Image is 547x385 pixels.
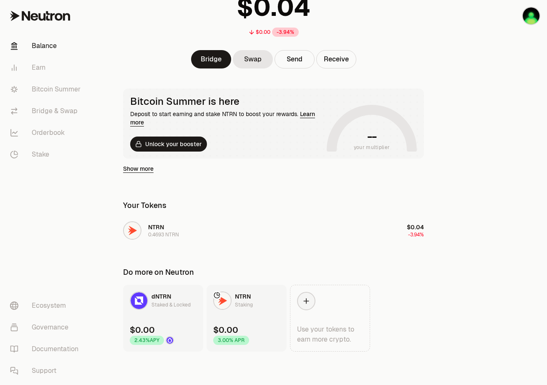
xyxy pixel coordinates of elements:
img: Drop [166,337,173,344]
div: -3.94% [272,28,299,37]
a: Earn [3,57,90,79]
img: NTRN Logo [214,292,231,309]
a: Swap [233,50,273,68]
div: $0.00 [256,29,270,35]
button: NTRN LogoNTRN0.4693 NTRN$0.04-3.94% [118,218,429,243]
img: dNTRN Logo [131,292,147,309]
a: Bridge & Swap [3,100,90,122]
img: NTRN Logo [124,222,141,239]
a: NTRN LogoNTRNStaking$0.003.00% APR [207,285,287,352]
div: Use your tokens to earn more crypto. [297,324,363,344]
a: Bridge [191,50,231,68]
button: Send [275,50,315,68]
div: Your Tokens [123,200,166,211]
div: Bitcoin Summer is here [130,96,323,107]
span: -3.94% [408,231,424,238]
span: $0.04 [407,223,424,231]
div: Staked & Locked [151,301,191,309]
a: Governance [3,317,90,338]
div: 0.4693 NTRN [148,231,179,238]
button: Receive [316,50,356,68]
img: 177 [523,8,539,24]
a: Use your tokens to earn more crypto. [290,285,370,352]
a: Documentation [3,338,90,360]
div: Staking [235,301,253,309]
a: Show more [123,165,154,173]
div: Do more on Neutron [123,266,194,278]
div: $0.00 [213,324,238,336]
span: NTRN [148,223,164,231]
div: 2.43% APY [130,336,164,345]
a: Support [3,360,90,382]
a: Ecosystem [3,295,90,317]
a: Bitcoin Summer [3,79,90,100]
span: your multiplier [354,143,390,152]
span: dNTRN [151,293,171,300]
h1: -- [367,130,377,143]
button: Unlock your booster [130,137,207,152]
a: Orderbook [3,122,90,144]
a: Stake [3,144,90,165]
div: 3.00% APR [213,336,249,345]
a: Balance [3,35,90,57]
span: NTRN [235,293,251,300]
a: dNTRN LogodNTRNStaked & Locked$0.002.43%APYDrop [123,285,203,352]
div: Deposit to start earning and stake NTRN to boost your rewards. [130,110,323,127]
div: $0.00 [130,324,155,336]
